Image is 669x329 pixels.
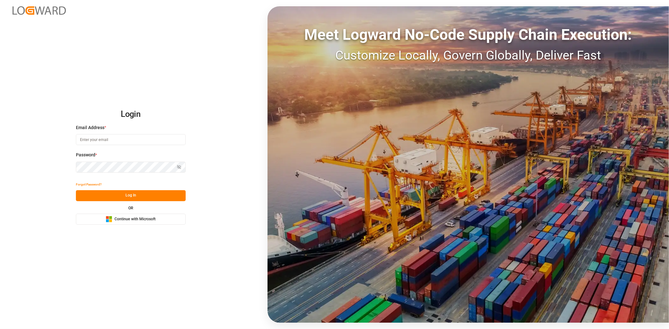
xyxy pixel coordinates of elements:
[76,152,95,158] span: Password
[128,206,133,210] small: OR
[268,46,669,65] div: Customize Locally, Govern Globally, Deliver Fast
[268,23,669,46] div: Meet Logward No-Code Supply Chain Execution:
[76,179,102,190] button: Forgot Password?
[13,6,66,15] img: Logward_new_orange.png
[76,104,186,124] h2: Login
[76,134,186,145] input: Enter your email
[76,124,104,131] span: Email Address
[114,217,156,222] span: Continue with Microsoft
[76,190,186,201] button: Log In
[76,214,186,225] button: Continue with Microsoft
